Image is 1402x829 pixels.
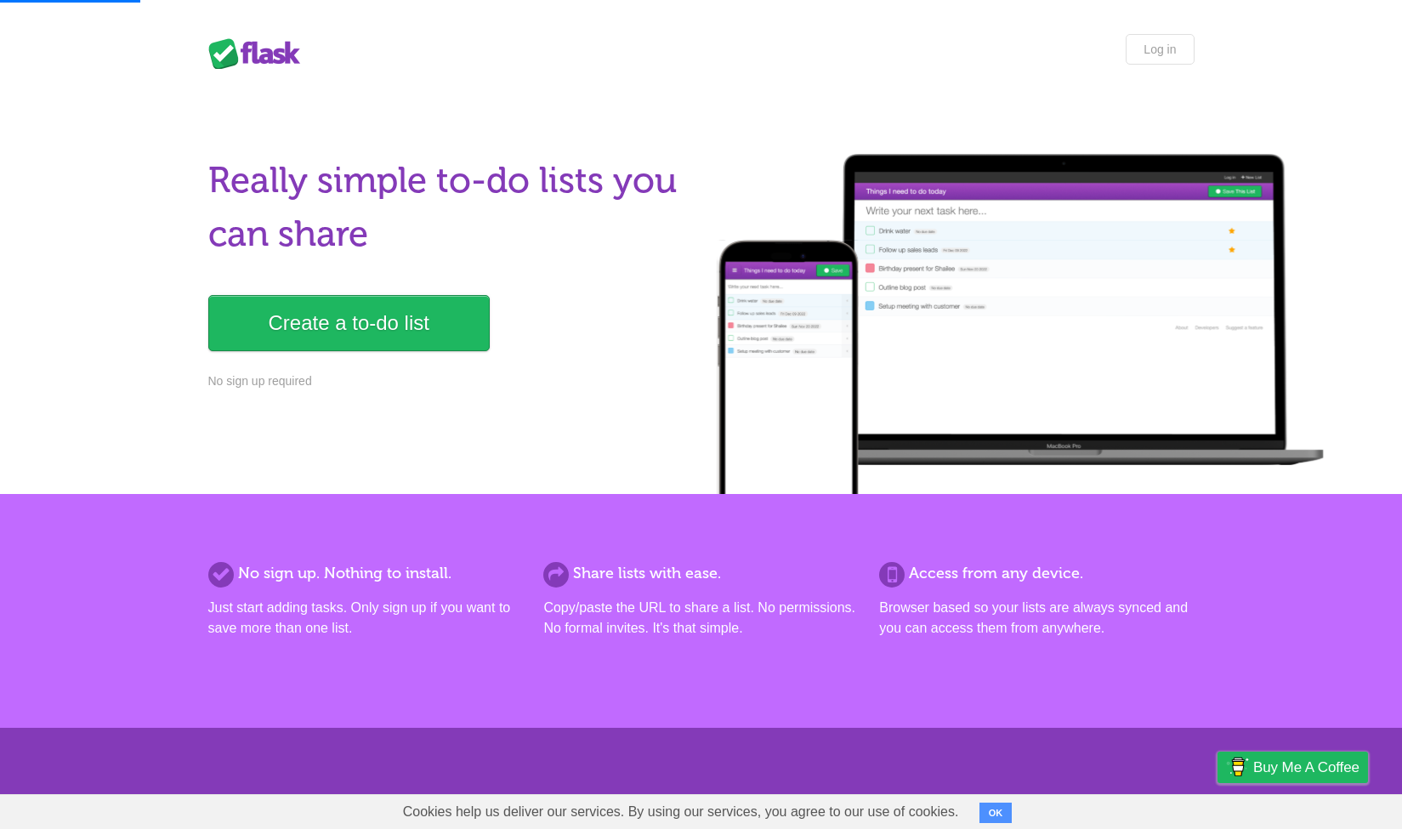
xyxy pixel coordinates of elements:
span: Cookies help us deliver our services. By using our services, you agree to our use of cookies. [386,795,976,829]
h2: Share lists with ease. [543,562,858,585]
button: OK [979,803,1013,823]
a: Log in [1126,34,1194,65]
h2: Access from any device. [879,562,1194,585]
p: No sign up required [208,372,691,390]
div: Flask Lists [208,38,310,69]
a: Buy me a coffee [1218,752,1368,783]
h1: Really simple to-do lists you can share [208,154,691,261]
p: Just start adding tasks. Only sign up if you want to save more than one list. [208,598,523,639]
h2: No sign up. Nothing to install. [208,562,523,585]
span: Buy me a coffee [1253,752,1359,782]
a: Create a to-do list [208,295,490,351]
p: Copy/paste the URL to share a list. No permissions. No formal invites. It's that simple. [543,598,858,639]
img: Buy me a coffee [1226,752,1249,781]
p: Browser based so your lists are always synced and you can access them from anywhere. [879,598,1194,639]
